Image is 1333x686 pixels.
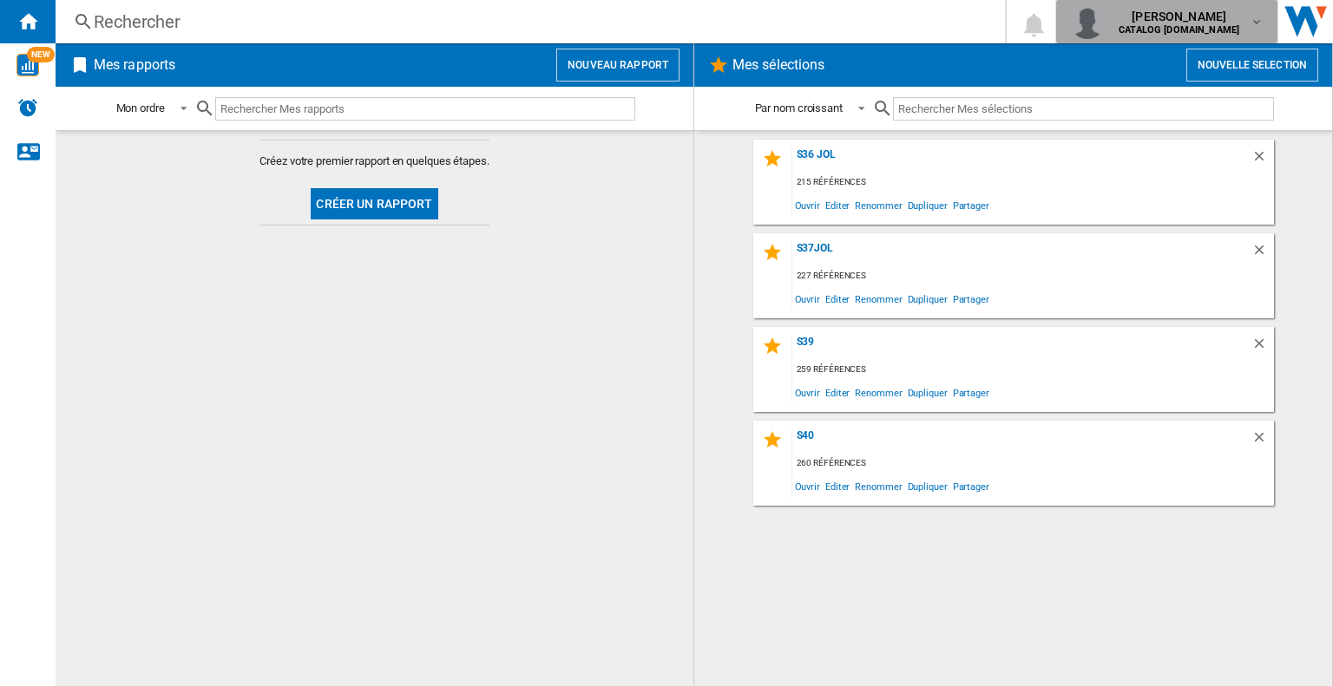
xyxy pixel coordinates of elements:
[905,474,950,498] span: Dupliquer
[1251,336,1274,359] div: Supprimer
[905,381,950,404] span: Dupliquer
[792,381,823,404] span: Ouvrir
[90,49,179,82] h2: Mes rapports
[792,172,1274,193] div: 215 références
[950,193,992,217] span: Partager
[792,242,1251,265] div: S37JOL
[311,188,437,219] button: Créer un rapport
[792,265,1274,287] div: 227 références
[1186,49,1318,82] button: Nouvelle selection
[823,381,852,404] span: Editer
[16,54,39,76] img: wise-card.svg
[729,49,828,82] h2: Mes sélections
[950,287,992,310] span: Partager
[792,287,823,310] span: Ouvrir
[17,97,38,118] img: alerts-logo.svg
[893,97,1274,121] input: Rechercher Mes sélections
[556,49,680,82] button: Nouveau rapport
[94,10,960,34] div: Rechercher
[792,453,1274,474] div: 260 références
[792,193,823,217] span: Ouvrir
[905,287,950,310] span: Dupliquer
[823,474,852,498] span: Editer
[950,381,992,404] span: Partager
[1119,8,1239,25] span: [PERSON_NAME]
[755,101,843,114] div: Par nom croissant
[792,359,1274,381] div: 259 références
[1070,4,1105,39] img: profile.jpg
[905,193,950,217] span: Dupliquer
[852,287,904,310] span: Renommer
[1251,242,1274,265] div: Supprimer
[852,474,904,498] span: Renommer
[852,193,904,217] span: Renommer
[1251,148,1274,172] div: Supprimer
[116,101,165,114] div: Mon ordre
[823,193,852,217] span: Editer
[792,429,1251,453] div: s40
[1251,429,1274,453] div: Supprimer
[852,381,904,404] span: Renommer
[1119,24,1239,36] b: CATALOG [DOMAIN_NAME]
[950,474,992,498] span: Partager
[215,97,635,121] input: Rechercher Mes rapports
[823,287,852,310] span: Editer
[259,154,489,169] span: Créez votre premier rapport en quelques étapes.
[792,474,823,498] span: Ouvrir
[792,336,1251,359] div: S39
[792,148,1251,172] div: S36 JOL
[27,47,55,62] span: NEW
